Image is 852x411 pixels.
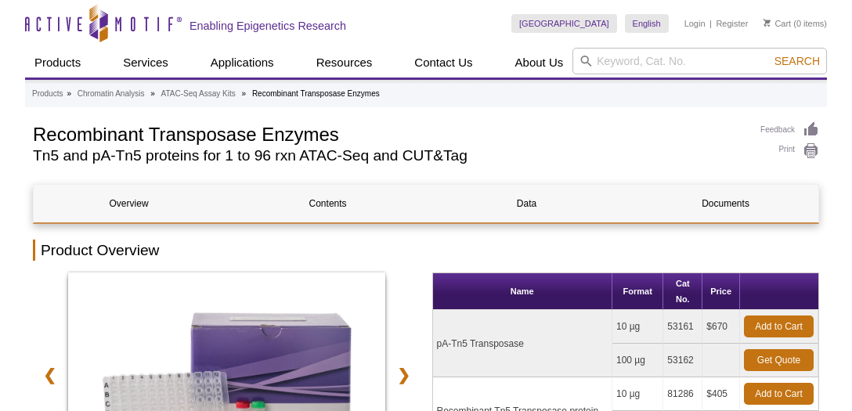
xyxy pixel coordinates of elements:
[431,185,622,222] a: Data
[33,240,819,261] h2: Product Overview
[744,383,814,405] a: Add to Cart
[663,310,702,344] td: 53161
[630,185,821,222] a: Documents
[33,149,745,163] h2: Tn5 and pA-Tn5 proteins for 1 to 96 rxn ATAC-Seq and CUT&Tag
[702,273,740,310] th: Price
[663,377,702,411] td: 81286
[114,48,178,78] a: Services
[307,48,382,78] a: Resources
[34,185,224,222] a: Overview
[702,377,740,411] td: $405
[67,89,71,98] li: »
[702,310,740,344] td: $670
[663,273,702,310] th: Cat No.
[744,349,814,371] a: Get Quote
[764,19,771,27] img: Your Cart
[511,14,617,33] a: [GEOGRAPHIC_DATA]
[625,14,669,33] a: English
[612,344,663,377] td: 100 µg
[774,55,820,67] span: Search
[150,89,155,98] li: »
[612,273,663,310] th: Format
[32,87,63,101] a: Products
[252,89,380,98] li: Recombinant Transposase Enzymes
[405,48,482,78] a: Contact Us
[572,48,827,74] input: Keyword, Cat. No.
[764,18,791,29] a: Cart
[190,19,346,33] h2: Enabling Epigenetics Research
[760,121,819,139] a: Feedback
[433,310,612,377] td: pA-Tn5 Transposase
[242,89,247,98] li: »
[663,344,702,377] td: 53162
[684,18,706,29] a: Login
[387,357,421,393] a: ❯
[25,48,90,78] a: Products
[744,315,814,337] a: Add to Cart
[33,121,745,145] h1: Recombinant Transposase Enzymes
[433,273,612,310] th: Name
[612,310,663,344] td: 10 µg
[33,357,67,393] a: ❮
[233,185,423,222] a: Contents
[506,48,573,78] a: About Us
[201,48,283,78] a: Applications
[716,18,748,29] a: Register
[760,142,819,160] a: Print
[764,14,827,33] li: (0 items)
[612,377,663,411] td: 10 µg
[709,14,712,33] li: |
[161,87,236,101] a: ATAC-Seq Assay Kits
[770,54,825,68] button: Search
[78,87,145,101] a: Chromatin Analysis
